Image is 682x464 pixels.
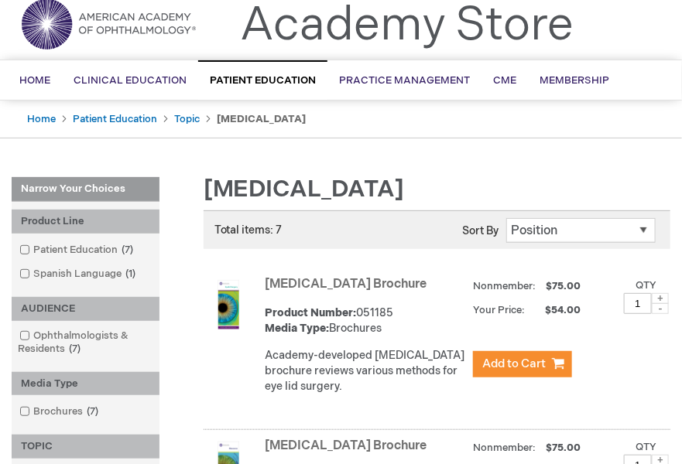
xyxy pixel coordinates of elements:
[493,74,516,87] span: CME
[12,372,159,396] div: Media Type
[65,343,84,355] span: 7
[473,277,536,296] strong: Nonmember:
[122,268,139,280] span: 1
[214,223,283,237] span: Total items: 7
[540,74,609,87] span: Membership
[636,279,656,292] label: Qty
[217,113,306,125] strong: [MEDICAL_DATA]
[174,113,200,125] a: Topic
[462,224,499,237] label: Sort By
[204,176,405,203] span: [MEDICAL_DATA]
[12,177,159,202] strong: Narrow Your Choices
[204,280,253,329] img: Eyelid Surgery Brochure
[473,304,525,316] strong: Your Price:
[118,244,137,256] span: 7
[27,113,56,125] a: Home
[636,441,656,453] label: Qty
[543,280,583,292] span: $75.00
[12,210,159,234] div: Product Line
[527,304,583,316] span: $54.00
[266,438,427,453] a: [MEDICAL_DATA] Brochure
[473,438,536,458] strong: Nonmember:
[266,322,330,335] strong: Media Type:
[12,435,159,459] div: TOPIC
[15,329,156,357] a: Ophthalmologists & Residents7
[19,74,50,87] span: Home
[15,243,139,258] a: Patient Education7
[624,293,652,314] input: Qty
[266,305,465,336] div: 051185 Brochures
[473,351,572,377] button: Add to Cart
[12,297,159,321] div: AUDIENCE
[482,357,546,371] span: Add to Cart
[73,113,157,125] a: Patient Education
[266,277,427,292] a: [MEDICAL_DATA] Brochure
[15,267,142,281] a: Spanish Language1
[543,442,583,454] span: $75.00
[266,306,357,319] strong: Product Number:
[83,405,102,418] span: 7
[15,404,105,419] a: Brochures7
[266,348,465,394] div: Academy-developed [MEDICAL_DATA] brochure reviews various methods for eye lid surgery.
